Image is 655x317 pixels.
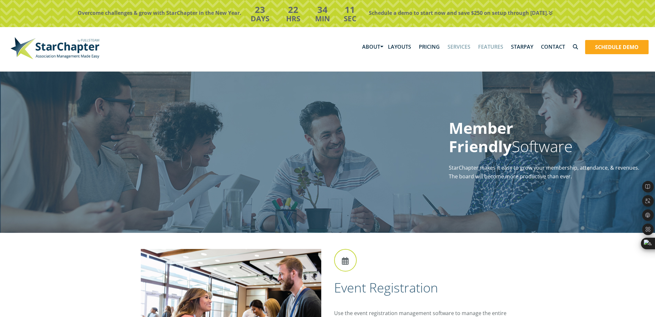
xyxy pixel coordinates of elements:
h1: Software [449,119,641,156]
a: Layouts [384,37,415,57]
p: Overcome challenges & grow with StarChapter in the New Year. [5,10,241,16]
h4: Min [307,13,337,24]
strong: Member Friendly [449,117,513,157]
img: StarChapter-with-Tagline-Main-500.jpg [6,34,103,63]
h3: 34 [307,3,337,16]
h4: Sec [337,13,363,24]
a: Pricing [415,37,444,57]
h3: 11 [337,3,363,16]
h3: 23 [241,3,279,16]
a: About [358,37,384,57]
p: Schedule a demo to start now and save $250 on setup through [DATE]. [369,10,644,16]
h3: 22 [279,3,308,16]
a: StarPay [507,37,537,57]
a: Features [474,37,507,57]
h2: Event Registration [334,279,515,296]
a: Schedule Demo [585,40,648,54]
p: StarChapter makes it easy to grow your membership, attendance, & revenues. The board will become ... [449,163,641,181]
a: Services [444,37,474,57]
a: Contact [537,37,569,57]
a: Next [645,146,655,162]
h4: Hrs [279,13,308,24]
h4: Days [241,13,279,24]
